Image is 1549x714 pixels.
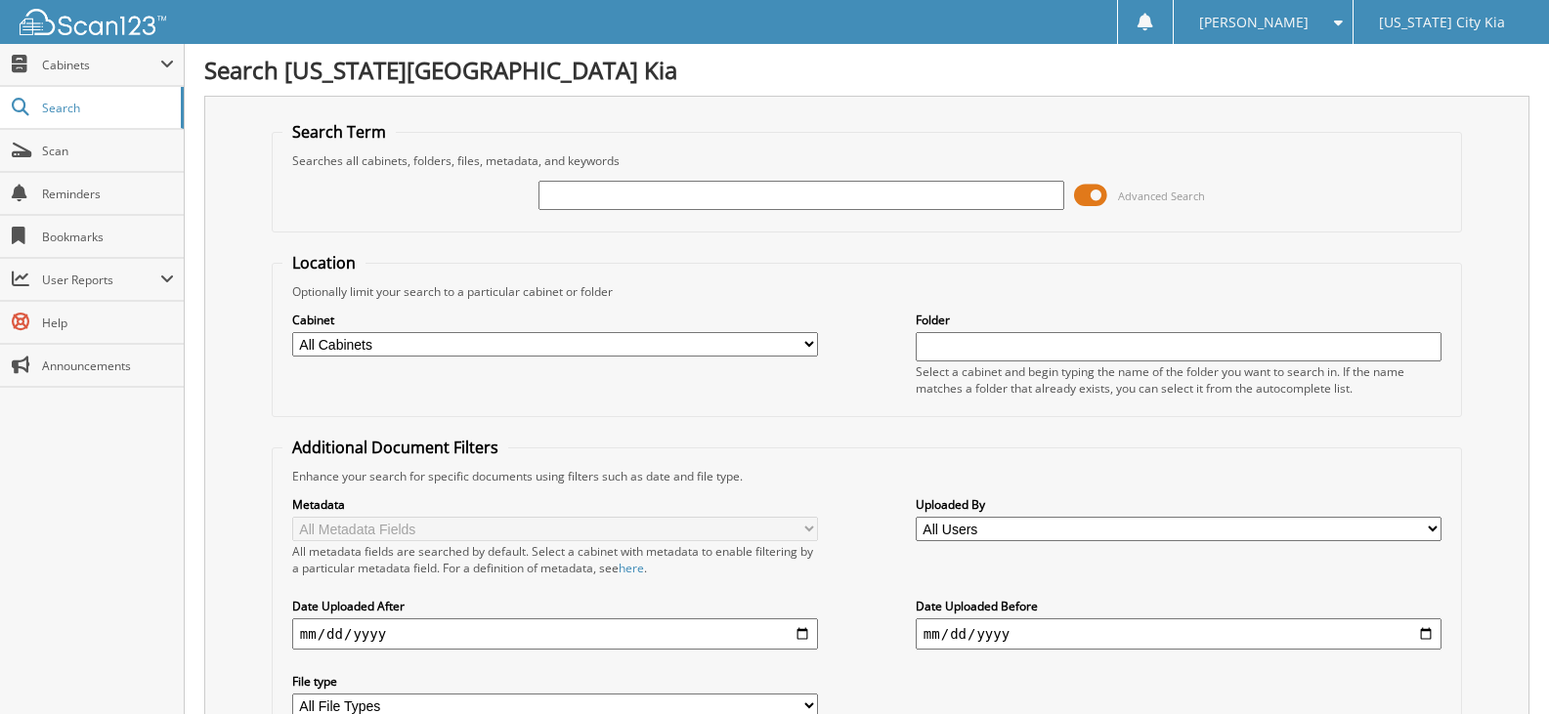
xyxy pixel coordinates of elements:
label: Date Uploaded Before [916,598,1441,614]
span: [US_STATE] City Kia [1379,17,1505,28]
legend: Search Term [282,121,396,143]
input: end [916,618,1441,650]
span: Announcements [42,357,174,374]
span: Scan [42,143,174,159]
h1: Search [US_STATE][GEOGRAPHIC_DATA] Kia [204,54,1529,86]
span: User Reports [42,272,160,288]
span: Bookmarks [42,229,174,245]
label: Metadata [292,496,818,513]
span: [PERSON_NAME] [1199,17,1309,28]
input: start [292,618,818,650]
legend: Additional Document Filters [282,437,508,458]
label: Date Uploaded After [292,598,818,614]
div: All metadata fields are searched by default. Select a cabinet with metadata to enable filtering b... [292,543,818,576]
span: Help [42,315,174,331]
legend: Location [282,252,366,273]
div: Enhance your search for specific documents using filters such as date and file type. [282,468,1451,484]
span: Reminders [42,186,174,202]
label: Folder [916,312,1441,328]
div: Optionally limit your search to a particular cabinet or folder [282,283,1451,300]
img: scan123-logo-white.svg [20,9,166,35]
div: Searches all cabinets, folders, files, metadata, and keywords [282,152,1451,169]
span: Advanced Search [1118,189,1205,203]
label: Cabinet [292,312,818,328]
span: Cabinets [42,57,160,73]
span: Search [42,100,171,116]
label: File type [292,673,818,690]
div: Select a cabinet and begin typing the name of the folder you want to search in. If the name match... [916,363,1441,397]
a: here [619,560,644,576]
label: Uploaded By [916,496,1441,513]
